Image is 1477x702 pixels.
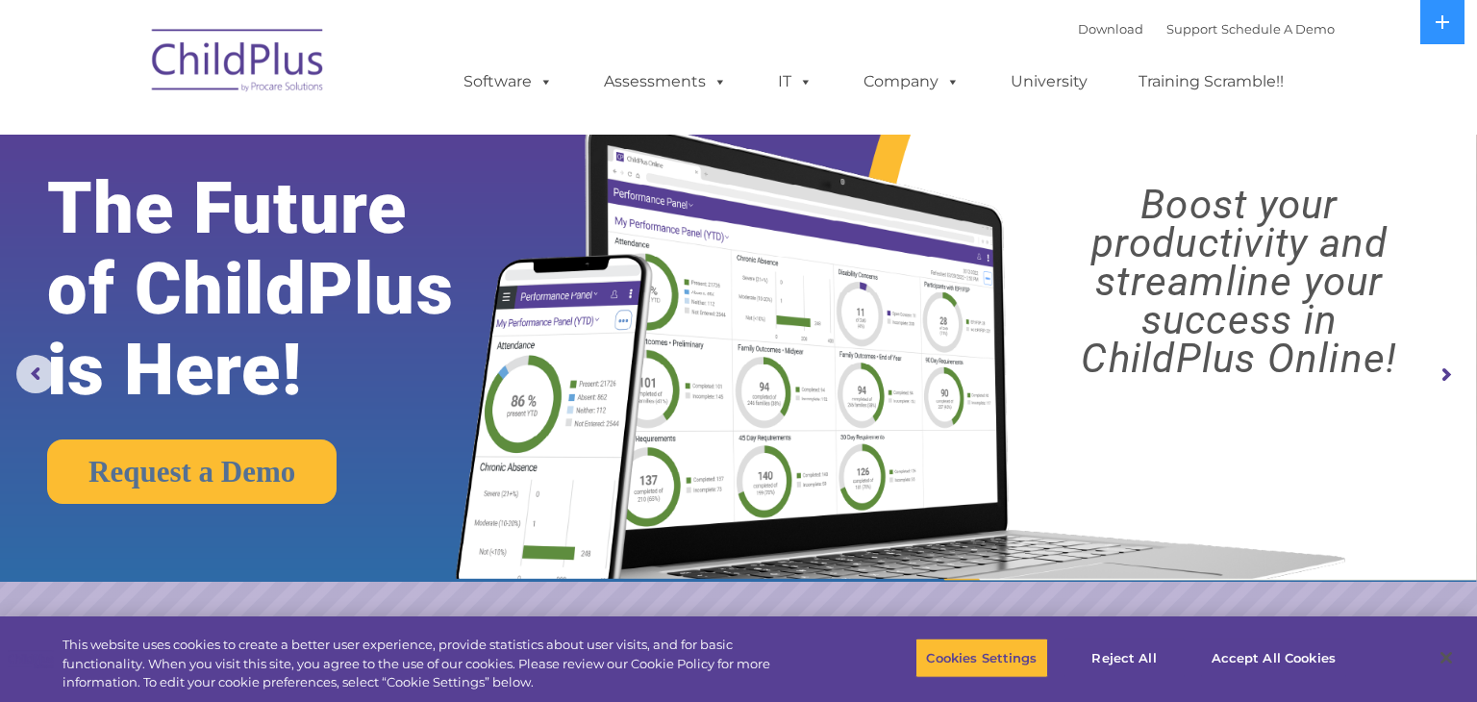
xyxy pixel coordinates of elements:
a: IT [759,63,832,101]
rs-layer: The Future of ChildPlus is Here! [47,168,519,411]
span: Last name [267,127,326,141]
div: This website uses cookies to create a better user experience, provide statistics about user visit... [63,636,813,692]
span: Phone number [267,206,349,220]
img: ChildPlus by Procare Solutions [142,15,335,112]
a: University [991,63,1107,101]
a: Request a Demo [47,439,337,504]
a: Schedule A Demo [1221,21,1335,37]
button: Reject All [1064,638,1185,678]
a: Training Scramble!! [1119,63,1303,101]
button: Accept All Cookies [1201,638,1346,678]
button: Close [1425,637,1467,679]
rs-layer: Boost your productivity and streamline your success in ChildPlus Online! [1020,186,1459,378]
font: | [1078,21,1335,37]
button: Cookies Settings [915,638,1047,678]
a: Download [1078,21,1143,37]
a: Assessments [585,63,746,101]
a: Support [1166,21,1217,37]
a: Company [844,63,979,101]
a: Software [444,63,572,101]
